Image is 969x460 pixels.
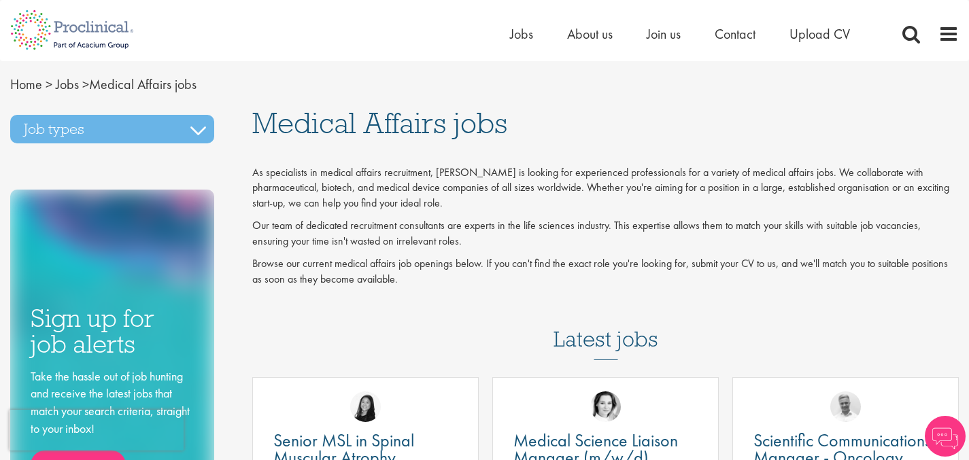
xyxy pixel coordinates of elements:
a: breadcrumb link to Jobs [56,75,79,93]
p: As specialists in medical affairs recruitment, [PERSON_NAME] is looking for experienced professio... [252,165,959,212]
p: Browse our current medical affairs job openings below. If you can't find the exact role you're lo... [252,256,959,287]
a: Jobs [510,25,533,43]
span: Medical Affairs jobs [252,105,507,141]
a: breadcrumb link to Home [10,75,42,93]
h3: Job types [10,115,214,143]
iframe: reCAPTCHA [10,410,184,450]
span: > [46,75,52,93]
img: Numhom Sudsok [350,391,381,422]
a: Join us [647,25,681,43]
img: Greta Prestel [590,391,621,422]
span: Medical Affairs jobs [10,75,197,93]
h3: Latest jobs [554,294,658,360]
img: Joshua Bye [830,391,861,422]
h3: Sign up for job alerts [31,305,194,357]
a: About us [567,25,613,43]
p: Our team of dedicated recruitment consultants are experts in the life sciences industry. This exp... [252,218,959,249]
a: Contact [715,25,755,43]
span: > [82,75,89,93]
img: Chatbot [925,416,966,457]
a: Upload CV [789,25,850,43]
